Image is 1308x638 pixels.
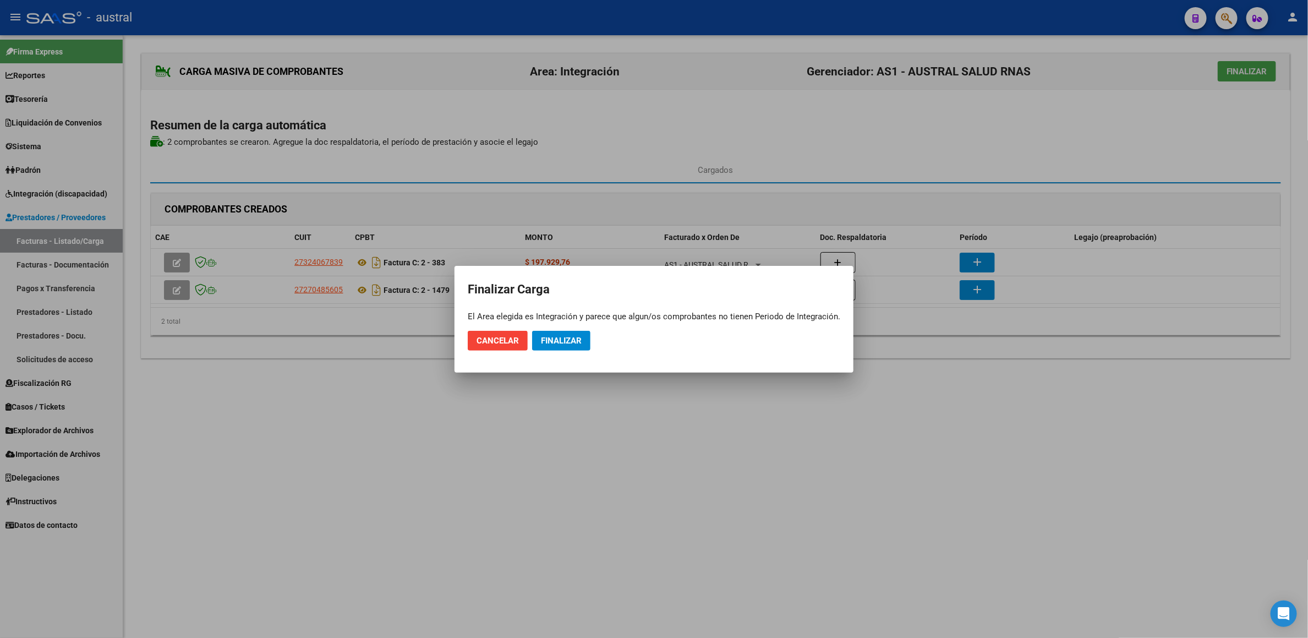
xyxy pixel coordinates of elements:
div: Open Intercom Messenger [1271,601,1297,627]
h2: Finalizar Carga [468,279,840,300]
button: Cancelar [468,331,528,351]
span: Cancelar [477,336,519,346]
div: El Area elegida es Integración y parece que algun/os comprobantes no tienen Periodo de Integración. [468,311,840,322]
span: Finalizar [541,336,582,346]
button: Finalizar [532,331,590,351]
